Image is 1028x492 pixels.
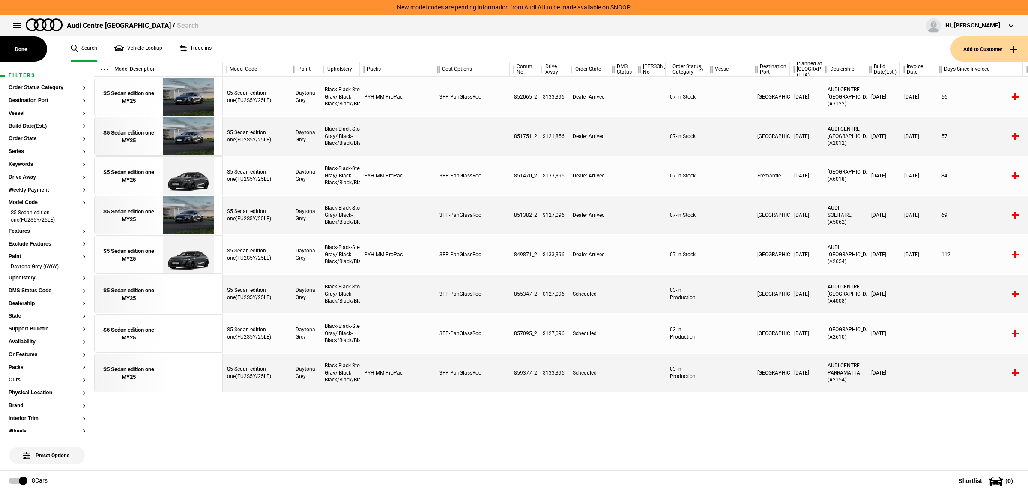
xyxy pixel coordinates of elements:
[9,313,86,326] section: State
[94,62,222,77] div: Model Description
[753,275,790,313] div: [GEOGRAPHIC_DATA]
[900,196,937,234] div: [DATE]
[223,354,291,392] div: S5 Sedan edition one(FU2S5Y/25LE)
[9,254,86,260] button: Paint
[538,196,568,234] div: $127,096
[320,314,360,353] div: Black-Black-Steel Gray/ Black-Black/Black/Black
[867,156,900,195] div: [DATE]
[99,315,158,353] a: S5 Sedan edition one MY25
[9,429,86,435] button: Wheels
[867,117,900,156] div: [DATE]
[9,149,86,155] button: Series
[71,36,97,62] a: Search
[610,62,636,77] div: DMS Status
[9,123,86,129] button: Build Date(Est.)
[790,62,823,77] div: Planned at [GEOGRAPHIC_DATA] (ETA)
[753,235,790,274] div: [GEOGRAPHIC_DATA]
[360,235,435,274] div: PYH-MMIProPac
[9,365,86,378] section: Packs
[9,111,86,123] section: Vessel
[67,21,199,30] div: Audi Centre [GEOGRAPHIC_DATA] /
[291,117,320,156] div: Daytona Grey
[867,78,900,116] div: [DATE]
[223,196,291,234] div: S5 Sedan edition one(FU2S5Y/25LE)
[320,156,360,195] div: Black-Black-Steel Gray/ Black-Black/Black/Black
[9,365,86,371] button: Packs
[568,117,610,156] div: Dealer Arrived
[568,156,610,195] div: Dealer Arrived
[538,62,568,77] div: Drive Away
[538,117,568,156] div: $121,856
[790,196,823,234] div: [DATE]
[158,236,218,274] img: Audi_FU2S5Y_25LE_GX_6Y6Y_PAH_9VS_PYH_3FP_(Nadin:_3FP_9VS_C85_PAH_PYH_SN8)_ext.png
[320,117,360,156] div: Black-Black-Steel Gray/ Black-Black/Black/Black
[9,429,86,441] section: Wheels
[99,208,158,223] div: S5 Sedan edition one MY25
[291,314,320,353] div: Daytona Grey
[435,275,510,313] div: 3FP-PanGlassRoo
[9,263,86,272] li: Daytona Grey (6Y6Y)
[435,354,510,392] div: 3FP-PanGlassRoo
[568,78,610,116] div: Dealer Arrived
[510,117,538,156] div: 851751_25
[510,78,538,116] div: 852065_25
[291,78,320,116] div: Daytona Grey
[9,111,86,117] button: Vessel
[510,235,538,274] div: 849871_25
[790,354,823,392] div: [DATE]
[435,196,510,234] div: 3FP-PanGlassRoo
[9,288,86,301] section: DMS Status Code
[9,98,86,111] section: Destination Port
[1005,478,1013,484] span: ( 0 )
[9,390,86,396] button: Physical Location
[9,228,86,241] section: Features
[179,36,212,62] a: Trade ins
[823,354,867,392] div: AUDI CENTRE PARRAMATTA (A2154)
[114,36,162,62] a: Vehicle Lookup
[9,136,86,142] button: Order State
[99,90,158,105] div: S5 Sedan edition one MY25
[753,156,790,195] div: Fremantle
[666,117,708,156] div: 07-In Stock
[9,85,86,91] button: Order Status Category
[538,314,568,353] div: $127,096
[99,78,158,117] a: S5 Sedan edition one MY25
[99,326,158,342] div: S5 Sedan edition one MY25
[9,149,86,162] section: Series
[9,416,86,429] section: Interior Trim
[9,200,86,206] button: Model Code
[223,275,291,313] div: S5 Sedan edition one(FU2S5Y/25LE)
[9,241,86,247] button: Exclude Features
[790,275,823,313] div: [DATE]
[823,156,867,195] div: [GEOGRAPHIC_DATA] (A6018)
[510,156,538,195] div: 851470_25
[9,339,86,345] button: Availability
[510,275,538,313] div: 855347_25
[223,156,291,195] div: S5 Sedan edition one(FU2S5Y/25LE)
[360,78,435,116] div: PYH-MMIProPac
[9,187,86,200] section: Weekly Payment
[867,62,899,77] div: Build Date(Est.)
[510,354,538,392] div: 859377_25
[360,62,435,77] div: Packs
[753,314,790,353] div: [GEOGRAPHIC_DATA]
[9,73,86,78] h1: Filters
[9,275,86,288] section: Upholstery
[9,352,86,365] section: Or Features
[158,196,218,235] img: Audi_FU2S5Y_25LE_GX_6Y6Y_PAH_3FP_(Nadin:_3FP_C85_PAH_SN8)_ext.png
[823,117,867,156] div: AUDI CENTRE [GEOGRAPHIC_DATA] (A2012)
[823,275,867,313] div: AUDI CENTRE [GEOGRAPHIC_DATA] (A4008)
[9,228,86,234] button: Features
[538,78,568,116] div: $133,396
[320,275,360,313] div: Black-Black-Steel Gray/ Black-Black/Black/Black
[9,288,86,294] button: DMS Status Code
[937,235,1023,274] div: 112
[867,354,900,392] div: [DATE]
[900,117,937,156] div: [DATE]
[9,326,86,339] section: Support Bulletin
[9,174,86,187] section: Drive Away
[9,123,86,136] section: Build Date(Est.)
[950,36,1028,62] button: Add to Customer
[223,235,291,274] div: S5 Sedan edition one(FU2S5Y/25LE)
[26,18,63,31] img: audi.png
